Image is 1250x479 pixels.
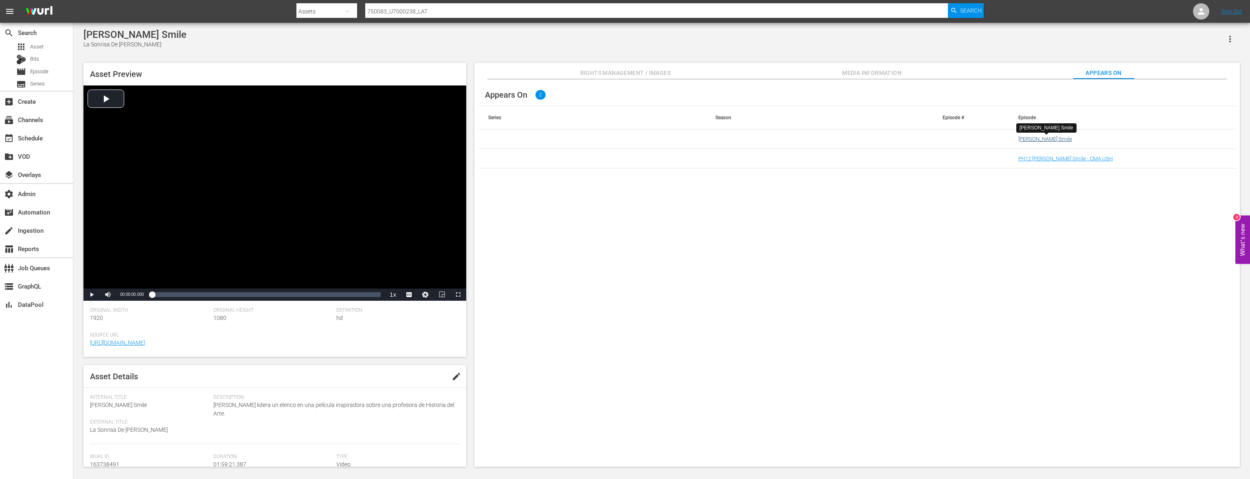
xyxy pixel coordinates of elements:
[478,106,706,129] th: Series
[90,394,209,401] span: Internal Title:
[90,69,142,79] span: Asset Preview
[4,97,14,107] span: Create
[1009,106,1236,129] th: Episode
[90,307,209,314] span: Original Width
[485,90,527,100] span: Appears On
[5,7,15,16] span: menu
[4,300,14,310] span: DataPool
[535,90,546,100] span: 2
[90,454,209,460] span: Wurl Id
[960,3,982,18] span: Search
[4,28,14,38] span: Search
[385,289,401,301] button: Playback Rate
[933,106,1009,129] th: Episode #
[706,106,933,129] th: Season
[90,461,119,468] span: 163738491
[580,68,671,78] span: Rights Management / Images
[213,394,456,401] span: Description:
[30,55,39,63] span: Bits
[213,401,456,418] span: [PERSON_NAME] lidera un elenco en una película inspiradora sobre una profesora de Historia del Arte.
[16,42,26,52] span: Asset
[1018,136,1072,142] a: [PERSON_NAME] Smile
[30,80,45,88] span: Series
[83,85,466,301] div: Video Player
[16,55,26,64] div: Bits
[83,40,186,49] div: La Sonrisa De [PERSON_NAME]
[90,332,456,339] span: Source Url
[30,43,44,51] span: Asset
[4,244,14,254] span: Reports
[30,68,48,76] span: Episode
[152,292,381,297] div: Progress Bar
[16,79,26,89] span: Series
[336,461,351,468] span: Video
[4,226,14,236] span: Ingestion
[336,315,343,321] span: hd
[841,68,902,78] span: Media Information
[20,2,59,21] img: ans4CAIJ8jUAAAAAAAAAAAAAAAAAAAAAAAAgQb4GAAAAAAAAAAAAAAAAAAAAAAAAJMjXAAAAAAAAAAAAAAAAAAAAAAAAgAT5G...
[4,133,14,143] span: Schedule
[401,289,417,301] button: Captions
[213,307,333,314] span: Original Height
[83,289,100,301] button: Play
[4,170,14,180] span: Overlays
[447,367,466,386] button: edit
[90,402,147,408] span: [PERSON_NAME] Smile
[213,315,226,321] span: 1080
[948,3,984,18] button: Search
[90,339,145,346] a: [URL][DOMAIN_NAME]
[1233,214,1240,220] div: 3
[83,29,186,40] div: [PERSON_NAME] Smile
[90,427,168,433] span: La Sonrisa De [PERSON_NAME]
[4,208,14,217] span: Automation
[213,454,333,460] span: Duration
[100,289,116,301] button: Mute
[4,115,14,125] span: Channels
[4,282,14,291] span: GraphQL
[450,289,466,301] button: Fullscreen
[452,372,461,381] span: edit
[434,289,450,301] button: Picture-in-Picture
[90,419,209,426] span: External Title:
[4,263,14,273] span: Job Queues
[120,292,144,297] span: 00:00:00.000
[4,189,14,199] span: Admin
[16,67,26,77] span: Episode
[417,289,434,301] button: Jump To Time
[1221,8,1242,15] a: Sign Out
[1073,68,1134,78] span: Appears On
[213,461,246,468] span: 01:59:21.387
[1235,215,1250,264] button: Open Feedback Widget
[336,307,456,314] span: Definition
[1020,125,1073,131] div: [PERSON_NAME] Smile
[90,372,138,381] span: Asset Details
[90,315,103,321] span: 1920
[4,152,14,162] span: VOD
[1018,155,1113,162] a: PH12 [PERSON_NAME] Smile - CMA USH
[336,454,456,460] span: Type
